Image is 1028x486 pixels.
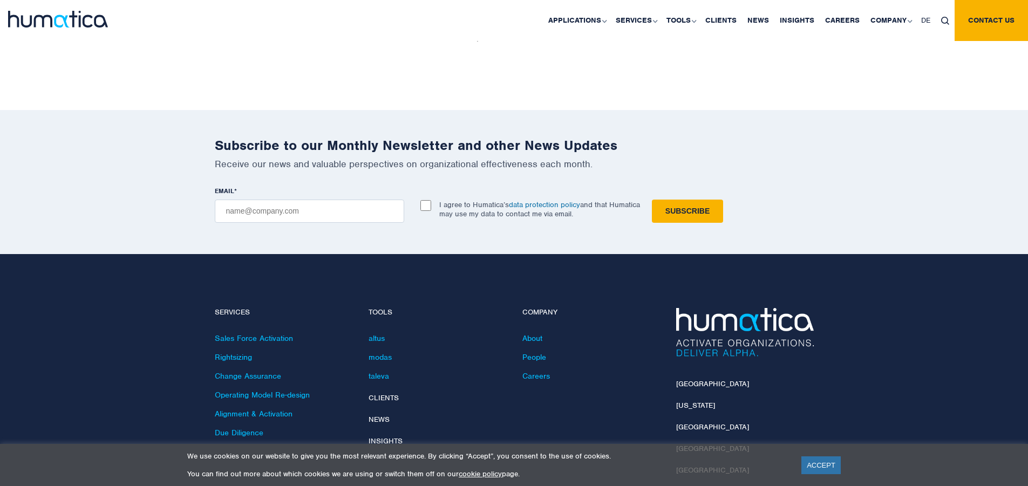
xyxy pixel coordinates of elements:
a: Alignment & Activation [215,409,292,419]
a: Careers [522,371,550,381]
a: [US_STATE] [676,401,715,410]
a: Sales Force Activation [215,333,293,343]
a: Rightsizing [215,352,252,362]
a: Clients [369,393,399,402]
a: [GEOGRAPHIC_DATA] [676,379,749,388]
a: modas [369,352,392,362]
img: logo [8,11,108,28]
a: Operating Model Re-design [215,390,310,400]
img: search_icon [941,17,949,25]
a: News [369,415,390,424]
p: You can find out more about which cookies we are using or switch them off on our page. [187,469,788,478]
a: data protection policy [509,200,580,209]
input: I agree to Humatica’sdata protection policyand that Humatica may use my data to contact me via em... [420,200,431,211]
h4: Tools [369,308,506,317]
a: Change Assurance [215,371,281,381]
p: I agree to Humatica’s and that Humatica may use my data to contact me via email. [439,200,640,218]
h4: Company [522,308,660,317]
a: Due Diligence [215,428,263,437]
span: EMAIL [215,187,234,195]
a: People [522,352,546,362]
input: Subscribe [652,200,723,223]
a: About [522,333,542,343]
a: ACCEPT [801,456,841,474]
input: name@company.com [215,200,404,223]
a: taleva [369,371,389,381]
h4: Services [215,308,352,317]
img: Humatica [676,308,814,357]
span: DE [921,16,930,25]
p: We use cookies on our website to give you the most relevant experience. By clicking “Accept”, you... [187,451,788,461]
a: altus [369,333,385,343]
p: Receive our news and valuable perspectives on organizational effectiveness each month. [215,158,814,170]
a: cookie policy [459,469,502,478]
a: Insights [369,436,403,446]
a: [GEOGRAPHIC_DATA] [676,422,749,432]
h2: Subscribe to our Monthly Newsletter and other News Updates [215,137,814,154]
